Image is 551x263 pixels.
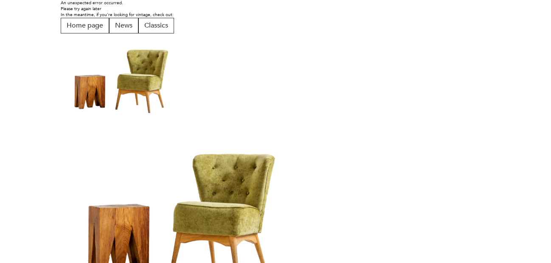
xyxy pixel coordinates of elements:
button: Classics [138,18,174,33]
font: Classics [144,21,168,30]
font: News [115,21,132,30]
button: Home page [61,18,109,33]
a: Classics [138,23,174,29]
font: In the meantime, if you're looking for vintage, check out: [61,12,174,18]
font: Home page [67,21,103,30]
button: News [109,18,138,33]
a: Home page [61,23,109,29]
font: Please try again later [61,6,101,12]
img: Armchair [61,33,185,120]
a: News [109,23,138,29]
